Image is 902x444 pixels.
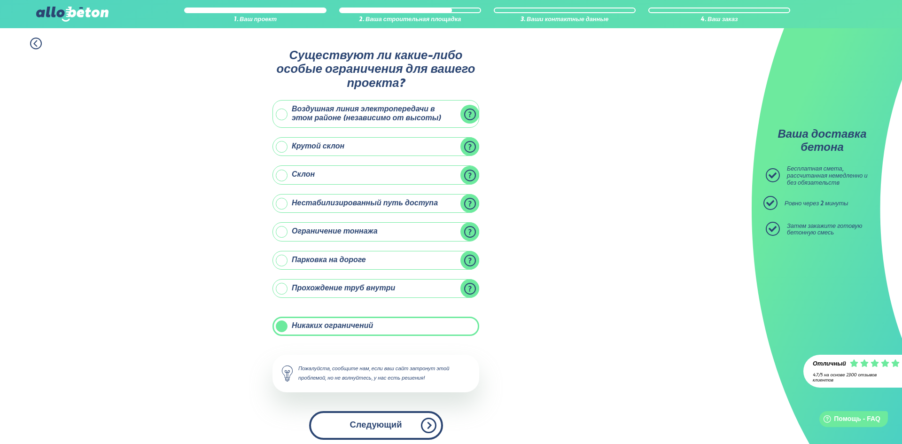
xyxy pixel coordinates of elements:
[292,143,344,150] font: Крутой склон
[785,201,848,207] font: Ровно через 2 минуты
[818,407,892,434] iframe: Справка по запуску виджетов
[521,16,608,23] font: 3. Ваши контактные данные
[292,106,441,122] font: Воздушная линия электропередачи в этом районе (независимо от высоты)
[309,411,443,440] button: Следующий
[234,16,277,23] font: 1. Ваш проект
[787,166,868,186] font: Бесплатная смета, рассчитанная немедленно и без обязательств
[350,421,402,429] font: Следующий
[813,373,877,382] font: 4.7/5 на основе 2300 отзывов клиентов
[277,50,475,90] font: Существуют ли какие-либо особые ограничения для вашего проекта?
[787,223,862,236] font: Затем закажите готовую бетонную смесь
[292,228,378,235] font: Ограничение тоннажа
[292,171,315,179] font: Склон
[292,285,395,292] font: Прохождение труб внутри
[778,129,866,154] font: Ваша доставка бетона
[813,361,846,367] font: Отличный
[292,322,373,330] font: Никаких ограничений
[700,16,738,23] font: 4. Ваш заказ
[36,7,109,22] img: аллобретон
[359,16,461,23] font: 2. Ваша строительная площадка
[292,200,438,207] font: Нестабилизированный путь доступа
[292,257,366,264] font: Парковка на дороге
[298,366,449,381] font: Пожалуйста, сообщите нам, если ваш сайт затронут этой проблемой, но не волнуйтесь, у нас есть реш...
